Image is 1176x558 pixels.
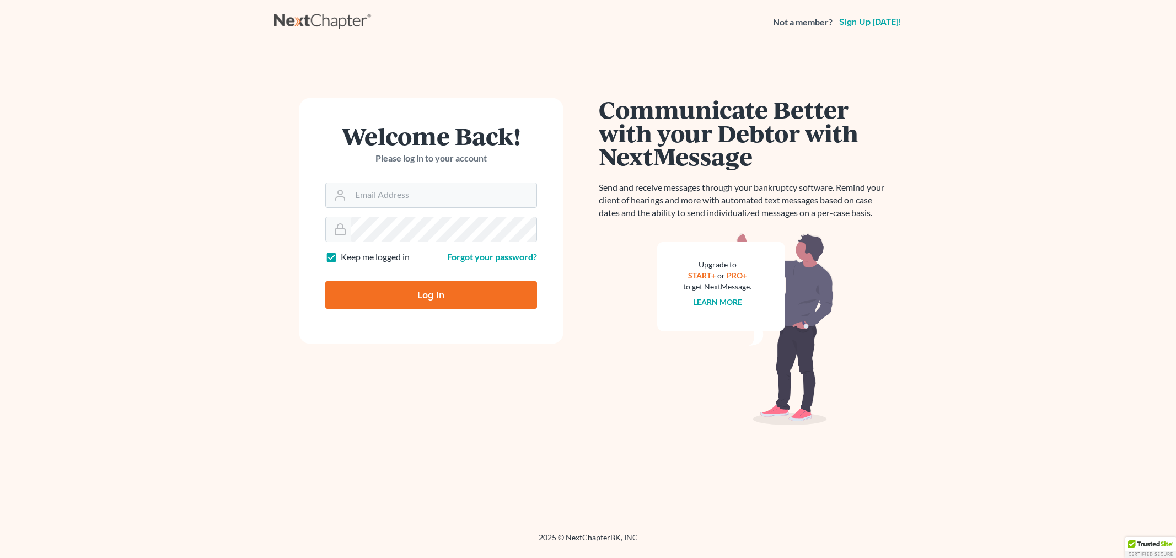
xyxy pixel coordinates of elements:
[837,18,903,26] a: Sign up [DATE]!
[657,233,834,426] img: nextmessage_bg-59042aed3d76b12b5cd301f8e5b87938c9018125f34e5fa2b7a6b67550977c72.svg
[773,16,833,29] strong: Not a member?
[447,251,537,262] a: Forgot your password?
[351,183,536,207] input: Email Address
[274,532,903,552] div: 2025 © NextChapterBK, INC
[1125,537,1176,558] div: TrustedSite Certified
[599,181,892,219] p: Send and receive messages through your bankruptcy software. Remind your client of hearings and mo...
[688,271,716,280] a: START+
[325,152,537,165] p: Please log in to your account
[599,98,892,168] h1: Communicate Better with your Debtor with NextMessage
[684,259,752,270] div: Upgrade to
[717,271,725,280] span: or
[693,297,742,307] a: Learn more
[341,251,410,264] label: Keep me logged in
[684,281,752,292] div: to get NextMessage.
[325,281,537,309] input: Log In
[325,124,537,148] h1: Welcome Back!
[727,271,747,280] a: PRO+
